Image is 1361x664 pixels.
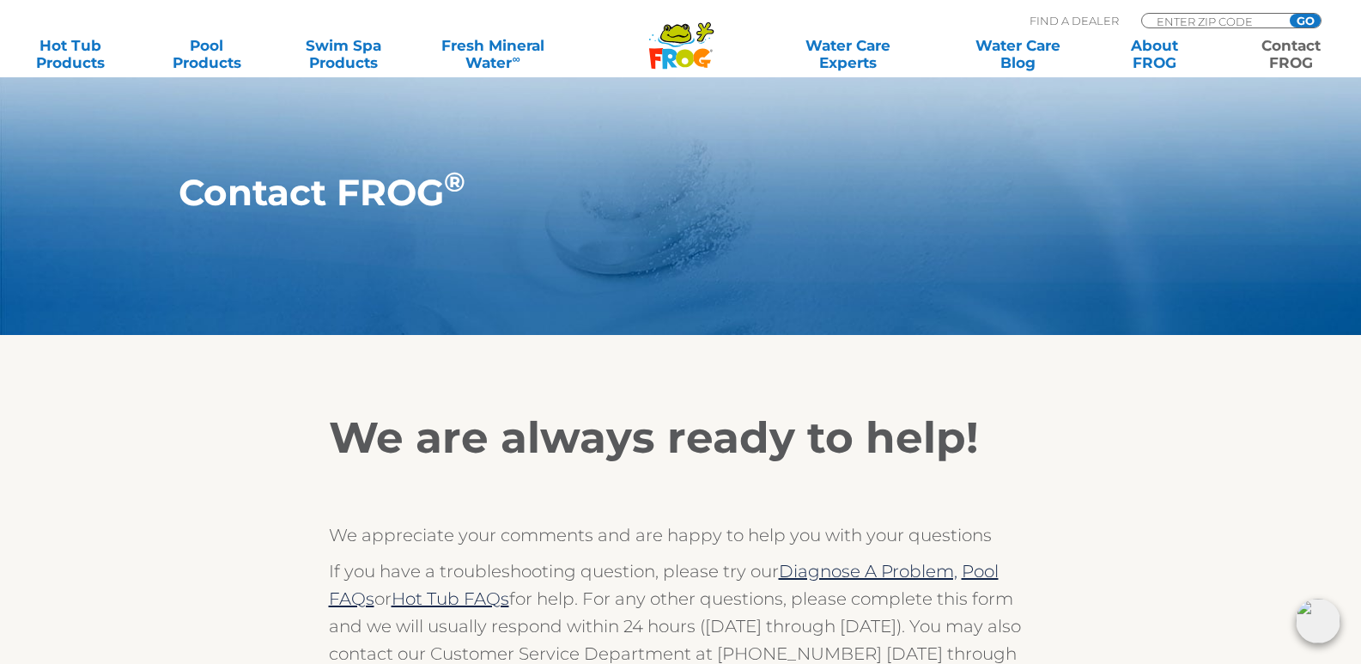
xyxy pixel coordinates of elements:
input: GO [1290,14,1321,27]
a: Hot TubProducts [17,37,124,71]
input: Zip Code Form [1155,14,1271,28]
a: AboutFROG [1101,37,1207,71]
a: Hot Tub FAQs [392,588,509,609]
a: Diagnose A Problem, [779,561,957,582]
img: openIcon [1296,599,1340,643]
p: We appreciate your comments and are happy to help you with your questions [329,521,1033,549]
a: Water CareBlog [965,37,1072,71]
a: Fresh MineralWater∞ [427,37,560,71]
h2: We are always ready to help! [329,412,1033,464]
sup: ∞ [512,52,519,65]
p: Find A Dealer [1030,13,1119,28]
a: Water CareExperts [762,37,934,71]
a: PoolProducts [154,37,260,71]
a: ContactFROG [1237,37,1344,71]
a: Swim SpaProducts [290,37,397,71]
sup: ® [444,166,465,198]
h1: Contact FROG [179,172,1103,213]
